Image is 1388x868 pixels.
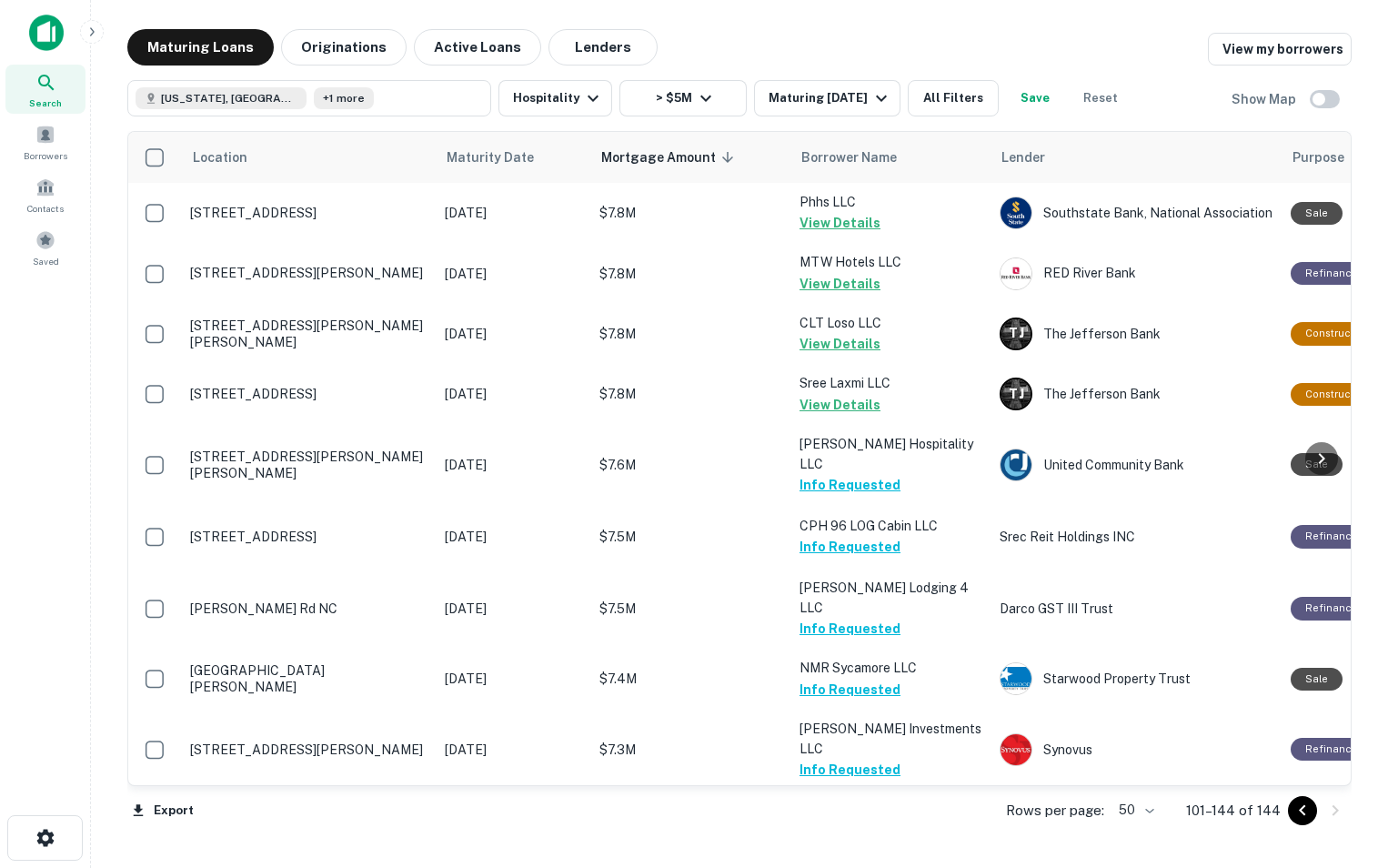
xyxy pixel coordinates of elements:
[800,474,900,496] button: Info Requested
[1292,146,1344,168] span: Purpose
[800,618,900,640] button: Info Requested
[1291,668,1343,691] div: Sale
[127,29,274,66] button: Maturing Loans
[548,29,658,66] button: Lenders
[599,203,781,223] p: $7.8M
[800,212,880,234] button: View Details
[1000,449,1272,481] div: United Community Bank
[33,254,59,268] span: Saved
[161,90,297,106] span: [US_STATE], [GEOGRAPHIC_DATA]
[445,669,581,689] p: [DATE]
[1006,80,1064,116] button: Save your search to get updates of matches that match your search criteria.
[991,132,1282,183] th: Lender
[127,797,198,824] button: Export
[190,265,427,281] p: [STREET_ADDRESS][PERSON_NAME]
[800,578,981,618] p: [PERSON_NAME] Lodging 4 LLC
[29,96,62,110] span: Search
[800,719,981,759] p: [PERSON_NAME] Investments LLC
[1000,197,1272,229] div: Southstate Bank, National Association
[445,455,581,475] p: [DATE]
[281,29,407,66] button: Originations
[1297,722,1388,810] iframe: Chat Widget
[1071,80,1130,116] button: Reset
[1000,599,1272,619] p: Darco GST III Trust
[1001,663,1031,694] img: picture
[599,384,781,404] p: $7.8M
[24,148,67,163] span: Borrowers
[1000,662,1272,695] div: Starwood Property Trust
[1288,796,1317,825] button: Go to previous page
[800,273,880,295] button: View Details
[5,170,85,219] a: Contacts
[1111,797,1157,823] div: 50
[599,324,781,344] p: $7.8M
[190,386,427,402] p: [STREET_ADDRESS]
[1006,800,1104,822] p: Rows per page:
[800,333,880,355] button: View Details
[599,264,781,284] p: $7.8M
[190,318,427,350] p: [STREET_ADDRESS][PERSON_NAME][PERSON_NAME]
[445,384,581,404] p: [DATE]
[1291,322,1384,345] div: This loan purpose was for construction
[1009,324,1023,343] p: T J
[436,132,590,183] th: Maturity Date
[601,146,739,168] span: Mortgage Amount
[790,132,991,183] th: Borrower Name
[800,536,900,558] button: Info Requested
[1000,318,1272,350] div: The Jefferson Bank
[619,80,747,116] button: > $5M
[323,90,365,106] span: +1 more
[599,455,781,475] p: $7.6M
[190,601,427,617] p: [PERSON_NAME] Rd NC
[5,223,85,272] a: Saved
[445,599,581,619] p: [DATE]
[1291,202,1343,225] div: Sale
[800,373,981,393] p: Sree Laxmi LLC
[800,516,981,536] p: CPH 96 LOG Cabin LLC
[599,599,781,619] p: $7.5M
[599,740,781,760] p: $7.3M
[1000,733,1272,766] div: Synovus
[599,669,781,689] p: $7.4M
[5,117,85,167] a: Borrowers
[1232,89,1299,109] h6: Show Map
[1000,378,1272,410] div: The Jefferson Bank
[1186,800,1281,822] p: 101–144 of 144
[599,527,781,547] p: $7.5M
[445,264,581,284] p: [DATE]
[445,203,581,223] p: [DATE]
[414,29,541,66] button: Active Loans
[1291,597,1373,620] div: This loan purpose was for refinancing
[590,132,790,183] th: Mortgage Amount
[801,146,897,168] span: Borrower Name
[800,192,981,212] p: Phhs LLC
[190,742,427,758] p: [STREET_ADDRESS][PERSON_NAME]
[1001,449,1031,480] img: picture
[1001,197,1031,228] img: picture
[769,87,892,109] div: Maturing [DATE]
[1291,525,1373,548] div: This loan purpose was for refinancing
[1291,453,1343,476] div: Sale
[445,740,581,760] p: [DATE]
[1001,734,1031,765] img: picture
[754,80,900,116] button: Maturing [DATE]
[800,679,900,701] button: Info Requested
[1001,146,1045,168] span: Lender
[1000,527,1272,547] p: Srec Reit Holdings INC
[1291,262,1373,285] div: This loan purpose was for refinancing
[1208,33,1352,66] a: View my borrowers
[5,65,85,114] a: Search
[800,313,981,333] p: CLT Loso LLC
[1000,257,1272,290] div: RED River Bank
[27,201,64,216] span: Contacts
[800,252,981,272] p: MTW Hotels LLC
[1001,258,1031,289] img: picture
[447,146,558,168] span: Maturity Date
[800,394,880,416] button: View Details
[190,529,427,545] p: [STREET_ADDRESS]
